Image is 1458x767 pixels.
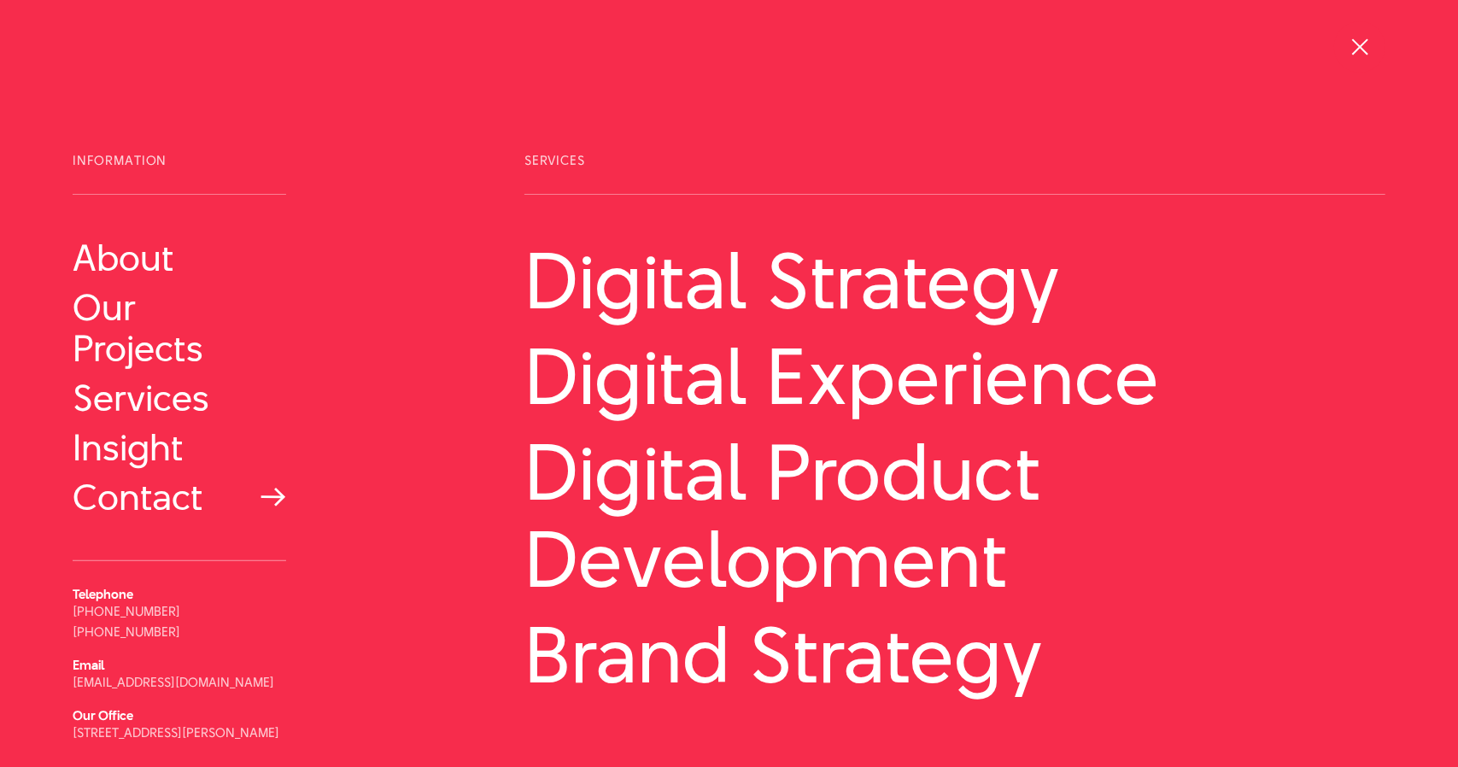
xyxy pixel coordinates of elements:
a: Services [73,378,286,419]
a: Insight [73,427,286,468]
a: About [73,237,286,278]
a: [PHONE_NUMBER] [73,623,180,641]
b: Our Office [73,706,133,724]
span: Information [73,154,286,195]
a: Contact [73,477,286,518]
b: Telephone [73,585,133,603]
a: Digital Strategy [524,237,1385,325]
b: Email [73,656,104,674]
p: [STREET_ADDRESS][PERSON_NAME][PERSON_NAME] [73,723,286,759]
a: Our Projects [73,287,286,369]
span: Services [524,154,1385,195]
a: Digital Product Development [524,429,1385,603]
a: Brand Strategy [524,612,1385,699]
a: Digital Experience [524,333,1385,420]
a: [PHONE_NUMBER] [73,602,180,620]
a: [EMAIL_ADDRESS][DOMAIN_NAME] [73,673,274,691]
